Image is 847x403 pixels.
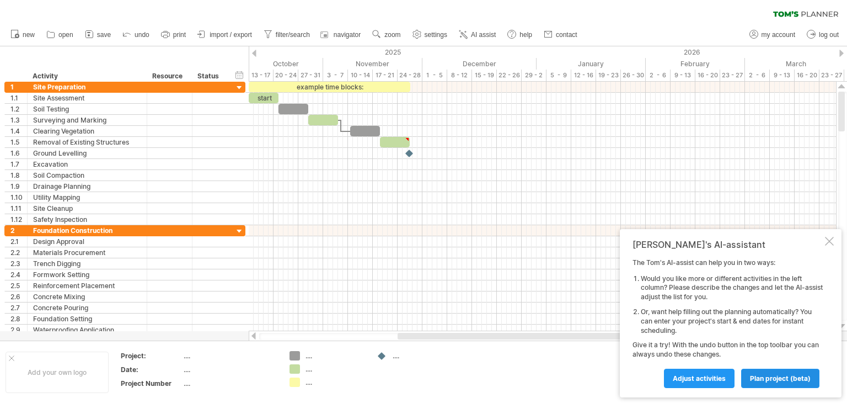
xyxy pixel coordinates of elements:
div: 2.4 [10,269,27,280]
span: help [519,31,532,39]
div: 26 - 30 [621,70,646,81]
span: settings [425,31,447,39]
div: Design Approval [33,236,141,247]
div: 5 - 9 [546,70,571,81]
span: undo [135,31,149,39]
div: 1.7 [10,159,27,169]
div: 2.7 [10,303,27,313]
div: Safety Inspection [33,214,141,225]
div: 1.10 [10,192,27,203]
span: new [23,31,35,39]
div: 2.2 [10,247,27,258]
div: Excavation [33,159,141,169]
div: January 2026 [537,58,646,70]
a: undo [120,28,153,42]
div: .... [305,351,366,360]
a: log out [804,28,842,42]
div: 13 - 17 [249,70,274,81]
div: 1.3 [10,115,27,125]
div: example time blocks: [249,82,410,92]
div: Concrete Mixing [33,291,141,302]
div: .... [184,365,276,374]
a: contact [541,28,581,42]
div: 8 - 12 [447,70,472,81]
div: 2.1 [10,236,27,247]
div: 19 - 23 [596,70,621,81]
div: 1 - 5 [422,70,447,81]
div: Formwork Setting [33,269,141,280]
div: Materials Procurement [33,247,141,258]
div: 17 - 21 [373,70,398,81]
div: 24 - 28 [398,70,422,81]
div: Status [197,71,222,82]
div: Activity [33,71,141,82]
div: Concrete Pouring [33,303,141,313]
div: 2.3 [10,258,27,269]
div: Site Preparation [33,82,141,92]
div: Date: [121,365,181,374]
a: new [8,28,38,42]
span: save [97,31,111,39]
a: AI assist [456,28,499,42]
div: 2.9 [10,325,27,335]
div: 2 - 6 [745,70,770,81]
div: 1.2 [10,104,27,114]
a: open [44,28,77,42]
div: .... [305,378,366,387]
a: settings [410,28,451,42]
div: November 2025 [323,58,422,70]
span: zoom [384,31,400,39]
div: Add your own logo [6,352,109,393]
div: October 2025 [209,58,323,70]
div: Soil Compaction [33,170,141,181]
div: 1.1 [10,93,27,103]
div: Surveying and Marking [33,115,141,125]
div: December 2025 [422,58,537,70]
div: 1.8 [10,170,27,181]
a: Adjust activities [664,369,735,388]
div: .... [184,351,276,360]
span: print [173,31,186,39]
div: start [249,93,278,103]
a: my account [747,28,798,42]
div: 16 - 20 [695,70,720,81]
div: 2 - 6 [646,70,671,81]
span: navigator [334,31,361,39]
li: Would you like more or different activities in the left column? Please describe the changes and l... [641,274,823,302]
div: Clearing Vegetation [33,126,141,136]
a: save [82,28,114,42]
div: 9 - 13 [671,70,695,81]
div: The Tom's AI-assist can help you in two ways: Give it a try! With the undo button in the top tool... [632,258,823,388]
div: 12 - 16 [571,70,596,81]
div: Soil Testing [33,104,141,114]
div: 1.11 [10,203,27,214]
div: 1.9 [10,181,27,192]
div: Foundation Setting [33,314,141,324]
div: Foundation Construction [33,225,141,236]
span: Adjust activities [673,374,726,383]
div: Ground Levelling [33,148,141,158]
div: Drainage Planning [33,181,141,192]
div: Trench Digging [33,258,141,269]
a: help [505,28,535,42]
div: 2.8 [10,314,27,324]
div: Reinforcement Placement [33,280,141,291]
div: .... [393,351,453,360]
div: Site Cleanup [33,203,141,214]
div: 1.6 [10,148,27,158]
div: [PERSON_NAME]'s AI-assistant [632,239,823,250]
span: my account [762,31,795,39]
span: log out [819,31,839,39]
div: Project: [121,351,181,360]
div: 1.5 [10,137,27,147]
span: AI assist [471,31,496,39]
div: 22 - 26 [497,70,522,81]
a: filter/search [261,28,313,42]
div: .... [184,379,276,388]
div: 10 - 14 [348,70,373,81]
div: Site Assessment [33,93,141,103]
div: 1.12 [10,214,27,225]
a: zoom [369,28,404,42]
span: import / export [210,31,252,39]
div: 2.6 [10,291,27,302]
